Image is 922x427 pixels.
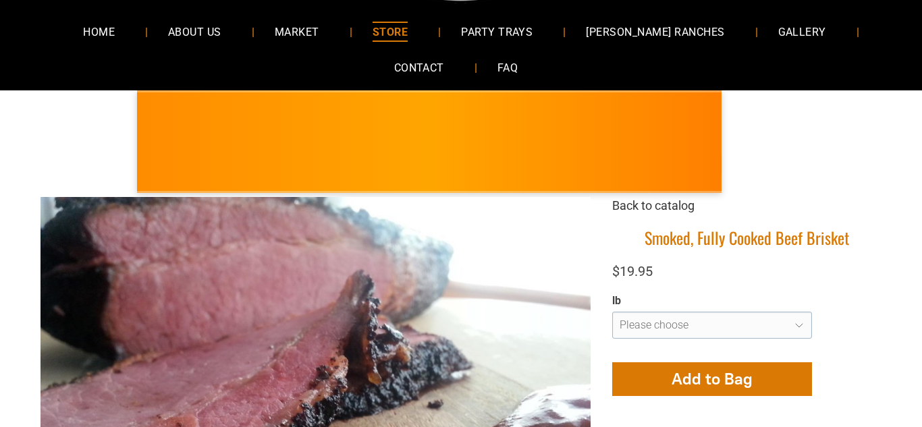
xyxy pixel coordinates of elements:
span: $19.95 [612,263,653,279]
a: PARTY TRAYS [441,13,553,49]
a: MARKET [254,13,340,49]
a: GALLERY [758,13,846,49]
div: Breadcrumbs [612,197,882,227]
a: CONTACT [374,50,464,86]
div: lb [612,294,812,308]
a: Back to catalog [612,198,695,212]
a: ABOUT US [148,13,242,49]
a: HOME [63,13,135,49]
a: STORE [352,13,428,49]
button: Add to Bag [612,362,812,396]
a: [PERSON_NAME] RANCHES [566,13,744,49]
h1: Smoked, Fully Cooked Beef Brisket [612,227,882,248]
span: Add to Bag [672,369,753,389]
a: FAQ [477,50,538,86]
